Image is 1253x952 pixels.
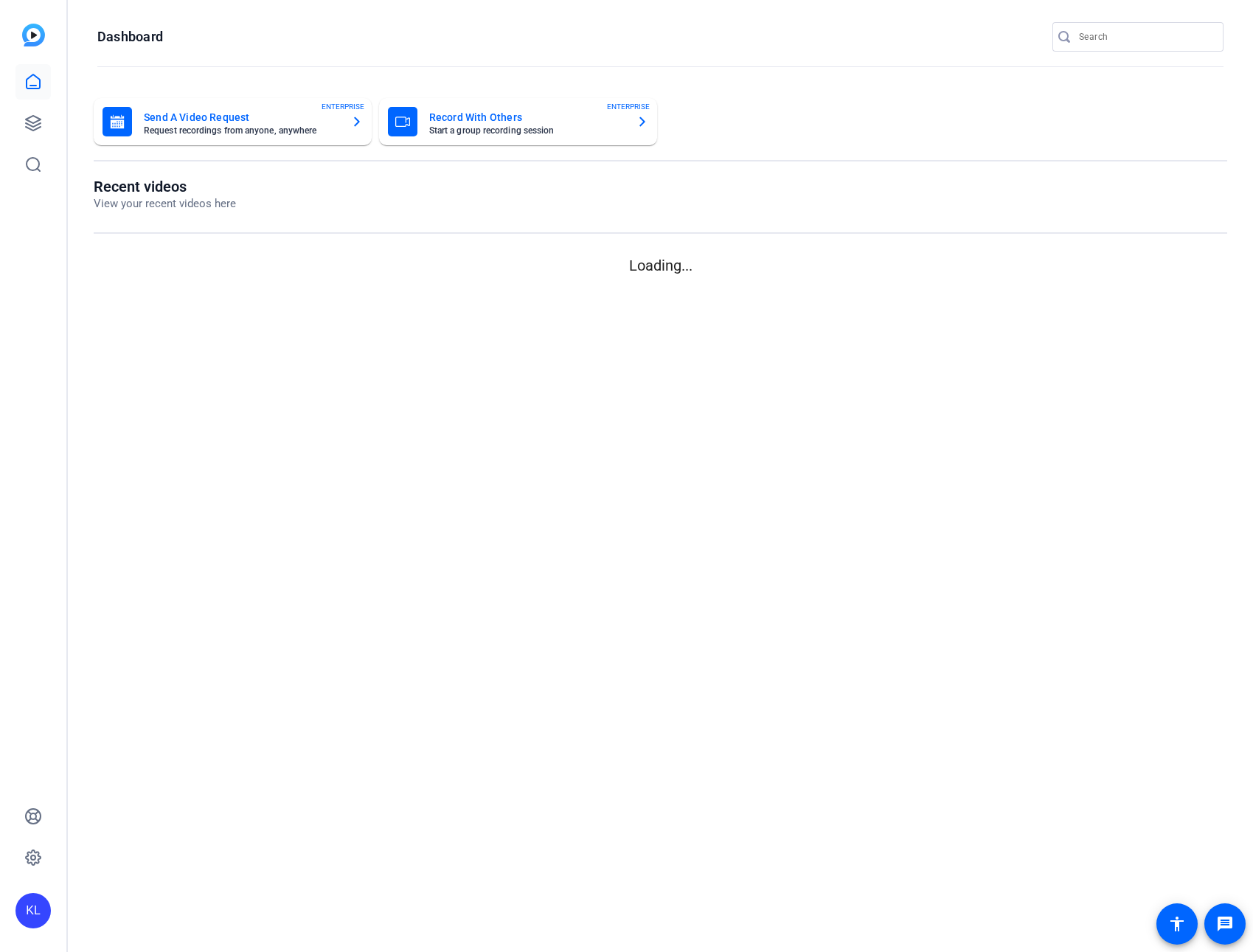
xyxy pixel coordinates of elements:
[22,24,45,46] img: blue-gradient.svg
[1216,915,1234,933] mat-icon: message
[94,254,1227,277] p: Loading...
[94,178,236,195] h1: Recent videos
[94,195,236,212] p: View your recent videos here
[144,108,339,126] mat-card-title: Send A Video Request
[1079,28,1212,46] input: Search
[429,108,625,126] mat-card-title: Record With Others
[379,98,657,145] button: Record With OthersStart a group recording sessionENTERPRISE
[144,126,339,135] mat-card-subtitle: Request recordings from anyone, anywhere
[607,101,650,112] span: ENTERPRISE
[15,893,51,928] div: KL
[322,101,364,112] span: ENTERPRISE
[94,98,372,145] button: Send A Video RequestRequest recordings from anyone, anywhereENTERPRISE
[97,28,163,46] h1: Dashboard
[1168,915,1186,933] mat-icon: accessibility
[429,126,625,135] mat-card-subtitle: Start a group recording session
